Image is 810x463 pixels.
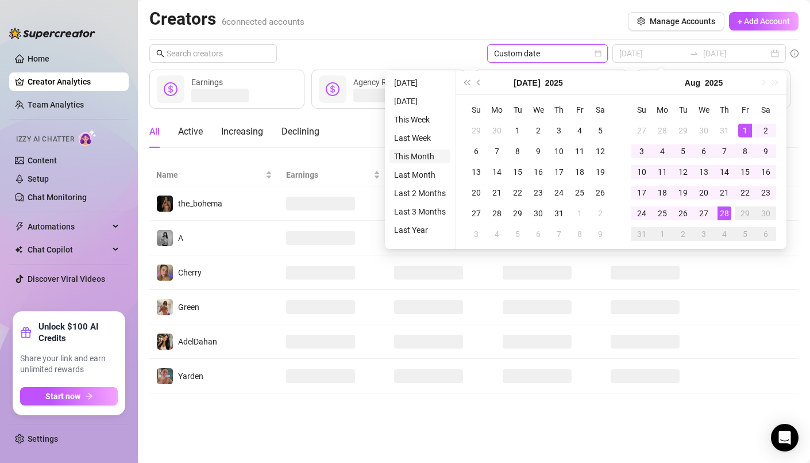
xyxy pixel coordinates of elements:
[573,227,587,241] div: 8
[652,100,673,120] th: Mo
[507,120,528,141] td: 2025-07-01
[20,353,118,376] span: Share your link and earn unlimited rewards
[28,217,109,236] span: Automations
[487,203,507,224] td: 2025-07-28
[164,82,178,96] span: dollar-circle
[552,144,566,158] div: 10
[494,45,601,62] span: Custom date
[466,162,487,182] td: 2025-07-13
[673,224,693,244] td: 2025-09-02
[157,334,173,350] img: AdelDahan
[718,144,731,158] div: 7
[655,227,669,241] div: 1
[755,141,776,162] td: 2025-08-09
[221,125,263,139] div: Increasing
[466,120,487,141] td: 2025-06-29
[693,182,714,203] td: 2025-08-20
[389,205,450,219] li: Last 3 Months
[635,144,649,158] div: 3
[673,120,693,141] td: 2025-07-29
[735,120,755,141] td: 2025-08-01
[593,124,607,137] div: 5
[652,203,673,224] td: 2025-08-25
[631,182,652,203] td: 2025-08-17
[353,76,425,89] div: Agency Revenue
[714,182,735,203] td: 2025-08-21
[460,71,473,94] button: Last year (Control + left)
[705,71,723,94] button: Choose a year
[593,186,607,200] div: 26
[755,182,776,203] td: 2025-08-23
[511,227,524,241] div: 5
[487,141,507,162] td: 2025-07-07
[389,113,450,127] li: This Week
[735,203,755,224] td: 2025-08-29
[755,162,776,182] td: 2025-08-16
[569,203,590,224] td: 2025-08-01
[38,321,118,344] strong: Unlock $100 AI Credits
[735,141,755,162] td: 2025-08-08
[531,227,545,241] div: 6
[755,120,776,141] td: 2025-08-02
[469,227,483,241] div: 3
[635,186,649,200] div: 17
[20,327,32,338] span: gift
[469,124,483,137] div: 29
[631,224,652,244] td: 2025-08-31
[735,224,755,244] td: 2025-09-05
[15,222,24,231] span: thunderbolt
[738,206,752,220] div: 29
[573,124,587,137] div: 4
[511,165,524,179] div: 15
[507,100,528,120] th: Tu
[590,203,611,224] td: 2025-08-02
[9,28,95,39] img: logo-BBDzfeDw.svg
[552,206,566,220] div: 31
[735,100,755,120] th: Fr
[652,182,673,203] td: 2025-08-18
[528,100,549,120] th: We
[469,165,483,179] div: 13
[652,224,673,244] td: 2025-09-01
[178,268,202,277] span: Cherry
[676,227,690,241] div: 2
[178,125,203,139] div: Active
[490,206,504,220] div: 28
[149,8,304,30] h2: Creators
[590,182,611,203] td: 2025-07-26
[469,144,483,158] div: 6
[28,100,84,109] a: Team Analytics
[738,165,752,179] div: 15
[511,186,524,200] div: 22
[28,274,105,284] a: Discover Viral Videos
[573,144,587,158] div: 11
[790,49,799,58] span: info-circle
[655,186,669,200] div: 18
[507,203,528,224] td: 2025-07-29
[738,124,752,137] div: 1
[652,162,673,182] td: 2025-08-11
[759,144,773,158] div: 9
[487,162,507,182] td: 2025-07-14
[552,227,566,241] div: 7
[511,144,524,158] div: 8
[759,124,773,137] div: 2
[673,182,693,203] td: 2025-08-19
[714,120,735,141] td: 2025-07-31
[466,182,487,203] td: 2025-07-20
[552,165,566,179] div: 17
[528,224,549,244] td: 2025-08-06
[635,227,649,241] div: 31
[549,100,569,120] th: Th
[549,120,569,141] td: 2025-07-03
[718,124,731,137] div: 31
[528,182,549,203] td: 2025-07-23
[28,156,57,165] a: Content
[507,141,528,162] td: 2025-07-08
[637,17,645,25] span: setting
[714,203,735,224] td: 2025-08-28
[156,169,263,181] span: Name
[514,71,540,94] button: Choose a month
[693,162,714,182] td: 2025-08-13
[490,165,504,179] div: 14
